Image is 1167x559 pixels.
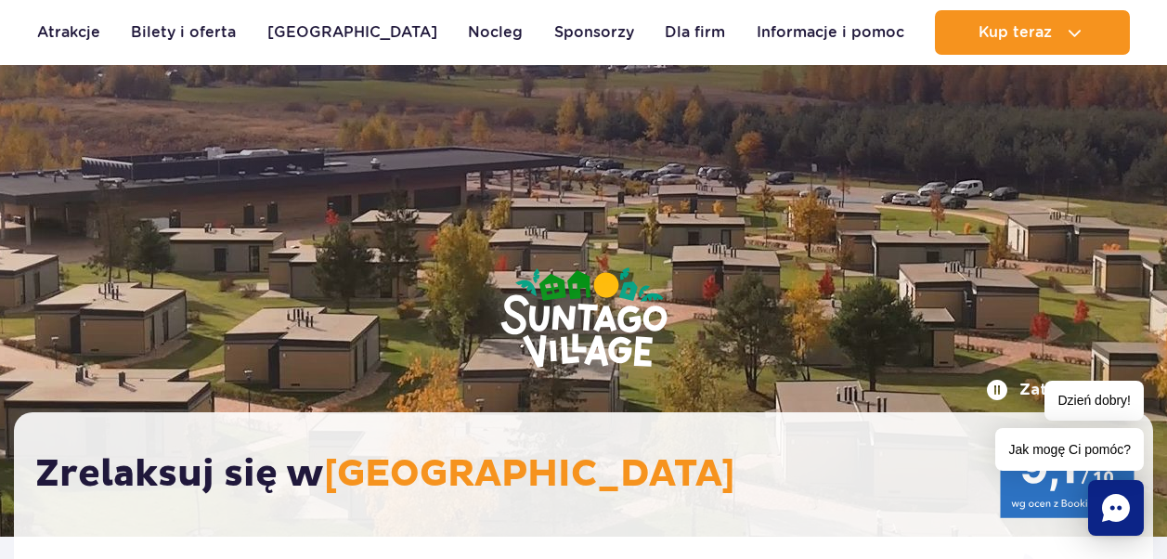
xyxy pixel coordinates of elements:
button: Zatrzymaj film [986,379,1135,401]
img: 9,1/10 wg ocen z Booking.com [1000,431,1135,518]
h2: Zrelaksuj się w [35,451,1150,498]
a: Informacje i pomoc [757,10,904,55]
span: [GEOGRAPHIC_DATA] [324,451,735,498]
a: Bilety i oferta [131,10,236,55]
span: Dzień dobry! [1044,381,1144,421]
a: Nocleg [468,10,523,55]
div: Chat [1088,480,1144,536]
a: Sponsorzy [554,10,634,55]
a: [GEOGRAPHIC_DATA] [267,10,437,55]
span: Kup teraz [979,24,1052,41]
span: Jak mogę Ci pomóc? [995,428,1144,471]
a: Dla firm [665,10,725,55]
a: Atrakcje [37,10,100,55]
button: Kup teraz [935,10,1130,55]
img: Suntago Village [426,195,742,444]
